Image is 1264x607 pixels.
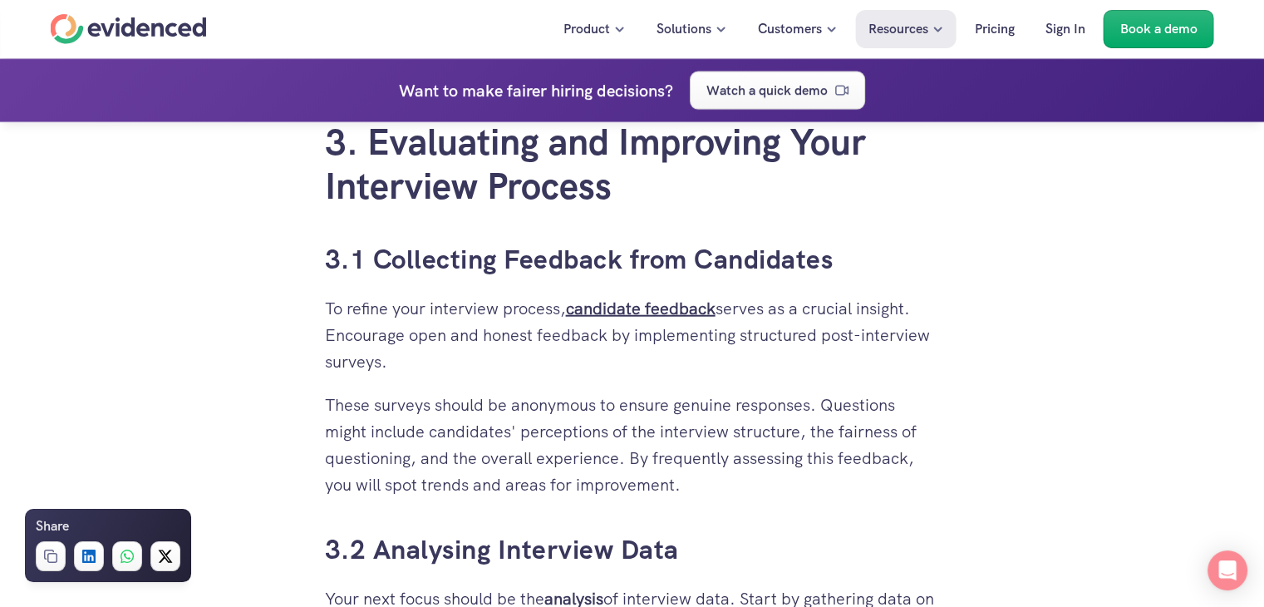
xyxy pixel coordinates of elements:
p: Watch a quick demo [706,79,828,101]
a: Book a demo [1104,10,1214,48]
p: Pricing [975,18,1015,40]
h4: Want to make fairer hiring decisions? [399,76,673,103]
p: Sign In [1045,18,1085,40]
p: Solutions [657,18,711,40]
a: Watch a quick demo [690,71,865,109]
h6: Share [36,516,69,537]
p: Resources [868,18,928,40]
a: candidate feedback [566,298,716,319]
div: Open Intercom Messenger [1207,550,1247,590]
p: To refine your interview process, serves as a crucial insight. Encourage open and honest feedback... [325,295,940,375]
a: 3.1 Collecting Feedback from Candidates [325,242,834,277]
a: 3. Evaluating and Improving Your Interview Process [325,118,875,210]
a: Home [51,14,207,44]
a: Pricing [962,10,1027,48]
a: 3.2 Analysing Interview Data [325,532,679,567]
p: These surveys should be anonymous to ensure genuine responses. Questions might include candidates... [325,392,940,498]
a: Sign In [1033,10,1098,48]
p: Product [563,18,610,40]
p: Book a demo [1120,18,1198,40]
p: Customers [758,18,822,40]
